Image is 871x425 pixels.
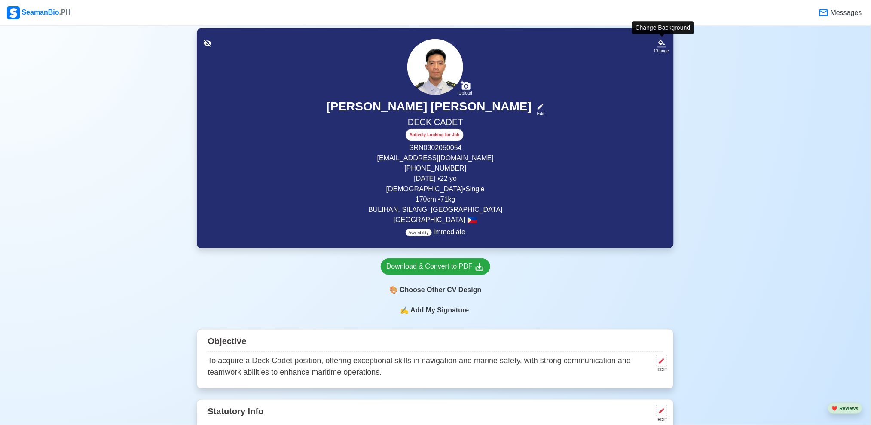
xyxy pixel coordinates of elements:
[389,285,398,295] span: paint
[632,21,694,34] div: Change Background
[327,99,532,117] h3: [PERSON_NAME] [PERSON_NAME]
[832,406,838,411] span: heart
[208,205,663,215] p: BULIHAN, SILANG, [GEOGRAPHIC_DATA]
[400,305,409,315] span: sign
[653,416,667,423] div: EDIT
[467,216,477,224] span: 🇵🇭
[208,215,663,225] p: [GEOGRAPHIC_DATA]
[208,153,663,163] p: [EMAIL_ADDRESS][DOMAIN_NAME]
[59,9,71,16] span: .PH
[7,6,20,19] img: Logo
[381,282,490,298] div: Choose Other CV Design
[208,163,663,174] p: [PHONE_NUMBER]
[381,258,490,275] a: Download & Convert to PDF
[406,129,464,141] div: Actively Looking for Job
[208,333,663,352] div: Objective
[653,367,667,373] div: EDIT
[7,6,70,19] div: SeamanBio
[208,143,663,153] p: SRN 0302050054
[208,184,663,194] p: [DEMOGRAPHIC_DATA] • Single
[409,305,471,315] span: Add My Signature
[208,194,663,205] p: 170 cm • 71 kg
[406,227,466,237] p: Immediate
[208,117,663,129] h5: DECK CADET
[406,229,432,236] span: Availability
[533,110,544,117] div: Edit
[829,8,862,18] span: Messages
[459,91,473,96] div: Upload
[386,261,485,272] div: Download & Convert to PDF
[654,48,669,54] div: Change
[208,174,663,184] p: [DATE] • 22 yo
[828,403,862,414] button: heartReviews
[208,355,653,378] p: To acquire a Deck Cadet position, offering exceptional skills in navigation and marine safety, wi...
